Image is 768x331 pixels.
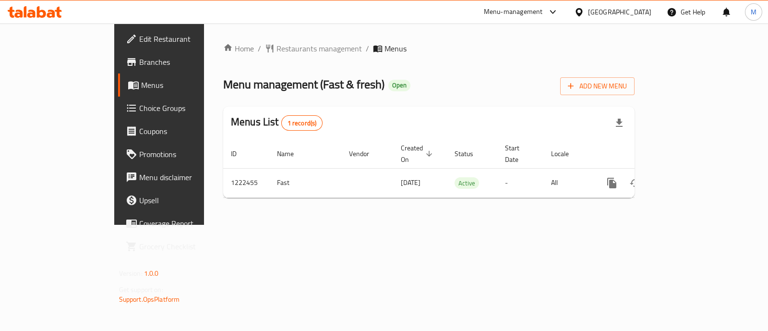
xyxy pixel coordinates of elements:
[543,168,593,197] td: All
[139,218,235,229] span: Coverage Report
[568,80,627,92] span: Add New Menu
[119,293,180,306] a: Support.OpsPlatform
[118,235,242,258] a: Grocery Checklist
[118,97,242,120] a: Choice Groups
[139,241,235,252] span: Grocery Checklist
[401,176,420,189] span: [DATE]
[139,148,235,160] span: Promotions
[118,50,242,74] a: Branches
[139,172,235,183] span: Menu disclaimer
[139,33,235,45] span: Edit Restaurant
[118,74,242,97] a: Menus
[455,148,486,159] span: Status
[144,267,159,280] span: 1.0.0
[118,189,242,212] a: Upsell
[118,166,242,189] a: Menu disclaimer
[269,168,341,197] td: Fast
[551,148,581,159] span: Locale
[384,43,407,54] span: Menus
[139,56,235,68] span: Branches
[118,143,242,166] a: Promotions
[223,43,635,54] nav: breadcrumb
[388,80,410,91] div: Open
[608,111,631,135] div: Export file
[139,102,235,114] span: Choice Groups
[265,43,362,54] a: Restaurants management
[258,43,261,54] li: /
[560,77,635,95] button: Add New Menu
[388,81,410,89] span: Open
[593,139,700,169] th: Actions
[282,119,323,128] span: 1 record(s)
[139,125,235,137] span: Coupons
[118,212,242,235] a: Coverage Report
[277,148,306,159] span: Name
[281,115,323,131] div: Total records count
[231,148,249,159] span: ID
[401,142,435,165] span: Created On
[455,178,479,189] span: Active
[624,172,647,195] button: Change Status
[276,43,362,54] span: Restaurants management
[505,142,532,165] span: Start Date
[223,74,384,95] span: Menu management ( Fast & fresh )
[231,115,323,131] h2: Menus List
[497,168,543,197] td: -
[141,79,235,91] span: Menus
[119,283,163,296] span: Get support on:
[588,7,651,17] div: [GEOGRAPHIC_DATA]
[366,43,369,54] li: /
[751,7,756,17] span: M
[455,177,479,189] div: Active
[119,267,143,280] span: Version:
[118,27,242,50] a: Edit Restaurant
[223,139,700,198] table: enhanced table
[223,168,269,197] td: 1222455
[600,172,624,195] button: more
[118,120,242,143] a: Coupons
[139,195,235,206] span: Upsell
[349,148,382,159] span: Vendor
[484,6,543,18] div: Menu-management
